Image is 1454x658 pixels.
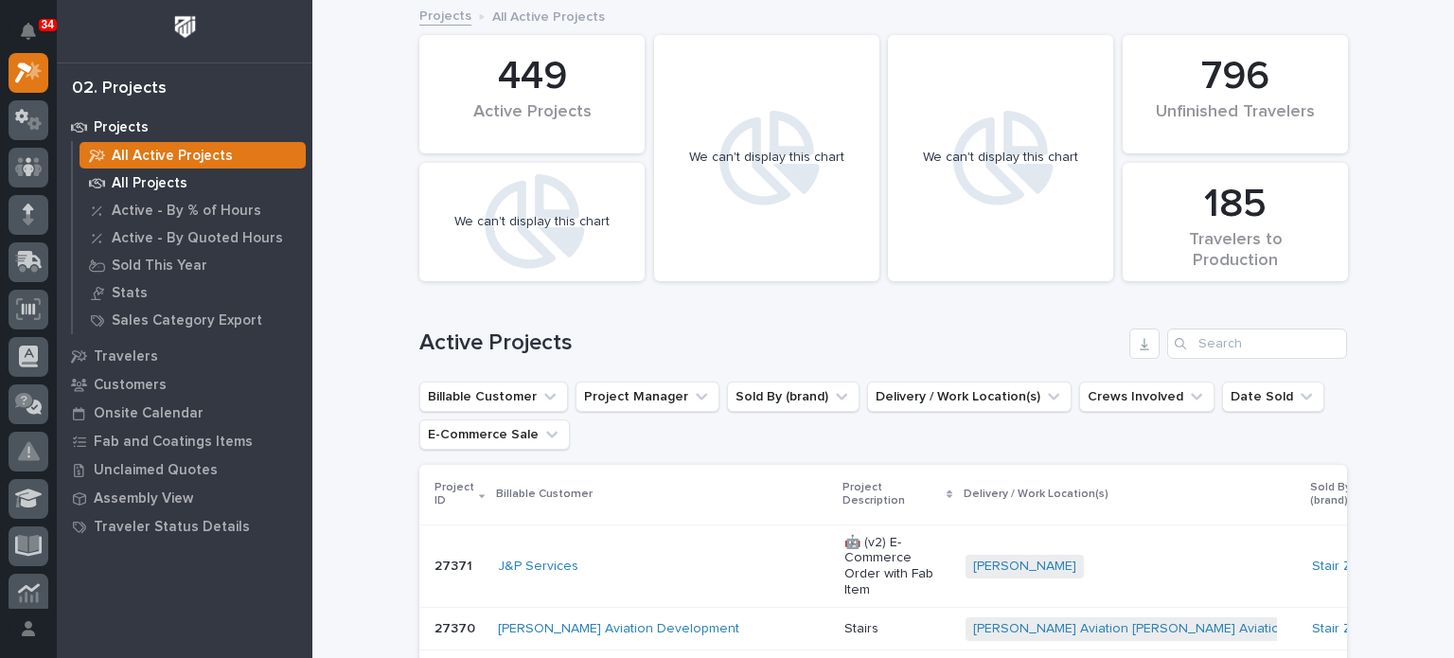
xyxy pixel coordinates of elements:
[452,102,612,142] div: Active Projects
[498,559,578,575] a: J&P Services
[1079,382,1215,412] button: Crews Involved
[964,484,1108,505] p: Delivery / Work Location(s)
[844,621,950,637] p: Stairs
[73,252,312,278] a: Sold This Year
[1155,230,1316,270] div: Travelers to Production
[112,285,148,302] p: Stats
[112,175,187,192] p: All Projects
[57,342,312,370] a: Travelers
[94,377,167,394] p: Customers
[419,419,570,450] button: E-Commerce Sale
[1312,559,1376,575] a: Stair Zone
[24,23,48,53] div: Notifications34
[1312,621,1376,637] a: Stair Zone
[1155,53,1316,100] div: 796
[689,150,844,166] div: We can't display this chart
[973,559,1076,575] a: [PERSON_NAME]
[72,79,167,99] div: 02. Projects
[73,197,312,223] a: Active - By % of Hours
[973,621,1358,637] a: [PERSON_NAME] Aviation [PERSON_NAME] Aviation (building D)
[842,477,942,512] p: Project Description
[923,150,1078,166] div: We can't display this chart
[57,512,312,541] a: Traveler Status Details
[94,119,149,136] p: Projects
[112,312,262,329] p: Sales Category Export
[73,142,312,169] a: All Active Projects
[1222,382,1324,412] button: Date Sold
[112,148,233,165] p: All Active Projects
[57,484,312,512] a: Assembly View
[73,279,312,306] a: Stats
[1155,181,1316,228] div: 185
[9,11,48,51] button: Notifications
[1155,102,1316,142] div: Unfinished Travelers
[576,382,719,412] button: Project Manager
[57,399,312,427] a: Onsite Calendar
[94,348,158,365] p: Travelers
[419,329,1122,357] h1: Active Projects
[1310,477,1382,512] p: Sold By (brand)
[452,53,612,100] div: 449
[42,18,54,31] p: 34
[94,490,193,507] p: Assembly View
[867,382,1072,412] button: Delivery / Work Location(s)
[434,617,479,637] p: 27370
[94,519,250,536] p: Traveler Status Details
[112,230,283,247] p: Active - By Quoted Hours
[419,382,568,412] button: Billable Customer
[727,382,860,412] button: Sold By (brand)
[844,535,950,598] p: 🤖 (v2) E-Commerce Order with Fab Item
[496,484,593,505] p: Billable Customer
[1167,329,1347,359] input: Search
[419,4,471,26] a: Projects
[454,214,610,230] div: We can't display this chart
[434,555,476,575] p: 27371
[498,621,739,637] a: [PERSON_NAME] Aviation Development
[492,5,605,26] p: All Active Projects
[94,462,218,479] p: Unclaimed Quotes
[73,224,312,251] a: Active - By Quoted Hours
[57,113,312,141] a: Projects
[57,455,312,484] a: Unclaimed Quotes
[168,9,203,44] img: Workspace Logo
[94,434,253,451] p: Fab and Coatings Items
[434,477,474,512] p: Project ID
[112,258,207,275] p: Sold This Year
[112,203,261,220] p: Active - By % of Hours
[57,370,312,399] a: Customers
[57,427,312,455] a: Fab and Coatings Items
[73,169,312,196] a: All Projects
[94,405,204,422] p: Onsite Calendar
[73,307,312,333] a: Sales Category Export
